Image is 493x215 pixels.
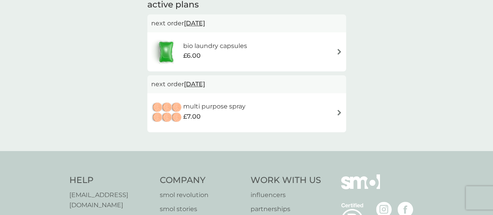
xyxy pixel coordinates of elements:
a: partnerships [251,204,321,214]
span: [DATE] [184,76,205,92]
a: [EMAIL_ADDRESS][DOMAIN_NAME] [69,190,152,210]
span: £6.00 [183,51,200,61]
a: smol stories [160,204,243,214]
p: next order [151,18,342,28]
p: next order [151,79,342,89]
h4: Work With Us [251,174,321,187]
img: multi purpose spray [151,99,183,126]
h4: Company [160,174,243,187]
a: influencers [251,190,321,200]
span: [DATE] [184,16,205,31]
a: smol revolution [160,190,243,200]
h6: multi purpose spray [183,101,246,112]
h4: Help [69,174,152,187]
img: arrow right [336,49,342,55]
span: £7.00 [183,112,201,122]
h6: bio laundry capsules [183,41,247,51]
img: arrow right [336,110,342,115]
img: smol [341,174,380,201]
img: bio laundry capsules [151,38,181,66]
